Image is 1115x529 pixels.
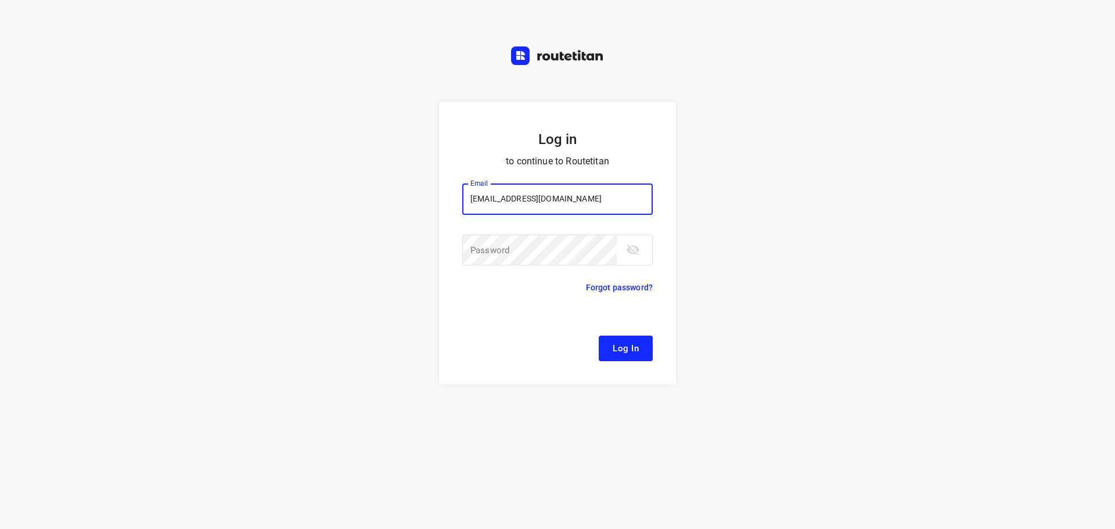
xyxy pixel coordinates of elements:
[462,153,653,170] p: to continue to Routetitan
[511,46,604,65] img: Routetitan
[613,341,639,356] span: Log In
[462,130,653,149] h5: Log in
[599,336,653,361] button: Log In
[586,280,653,294] p: Forgot password?
[621,238,645,261] button: toggle password visibility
